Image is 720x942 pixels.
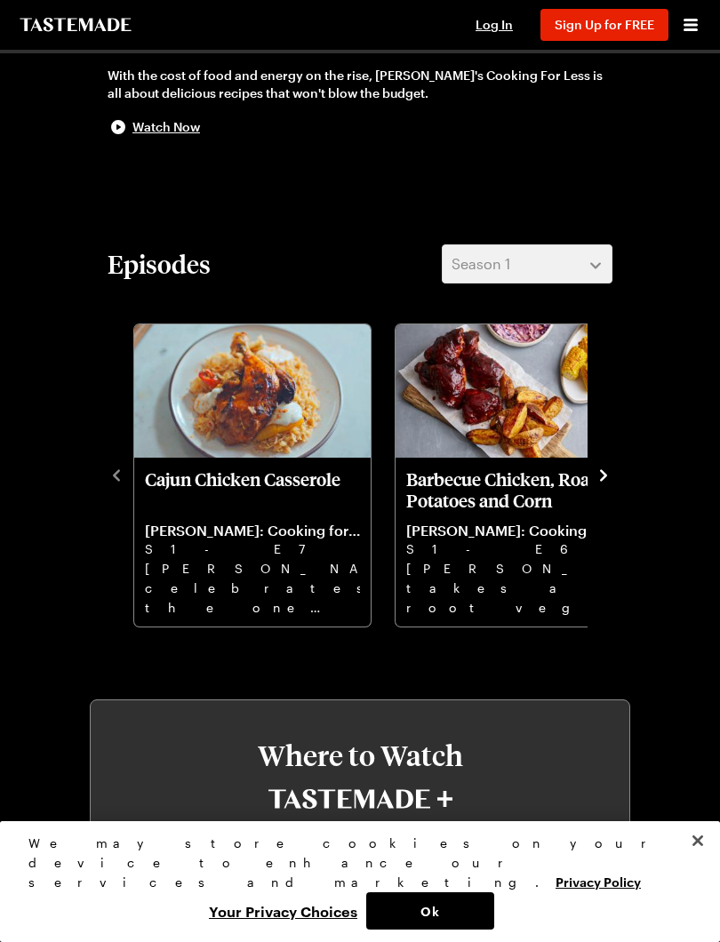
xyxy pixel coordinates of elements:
[366,892,494,930] button: Ok
[108,819,612,841] p: Watch Ad-Free on Any Device, Anytime, Anywhere in 4K
[459,16,530,34] button: Log In
[595,463,612,484] button: navigate to next item
[442,244,612,283] button: Season 1
[145,468,360,616] a: Cajun Chicken Casserole
[679,13,702,36] button: Open menu
[134,324,371,627] div: Cajun Chicken Casserole
[406,468,621,616] a: Barbecue Chicken, Roast Potatoes and Corn
[268,789,452,809] img: Tastemade+
[108,67,612,102] div: With the cost of food and energy on the rise, [PERSON_NAME]'s Cooking For Less is all about delic...
[406,468,621,511] p: Barbecue Chicken, Roast Potatoes and Corn
[476,17,513,32] span: Log In
[452,253,510,275] span: Season 1
[28,834,676,930] div: Privacy
[406,522,621,539] p: [PERSON_NAME]: Cooking for Less
[396,324,632,458] img: Barbecue Chicken, Roast Potatoes and Corn
[396,324,632,627] div: Barbecue Chicken, Roast Potatoes and Corn
[108,248,211,280] h2: Episodes
[132,118,200,136] span: Watch Now
[406,539,621,559] p: S1 - E6
[28,834,676,892] div: We may store cookies on your device to enhance our services and marketing.
[18,18,133,32] a: To Tastemade Home Page
[540,9,668,41] button: Sign Up for FREE
[394,319,655,628] div: 2 / 7
[132,319,394,628] div: 1 / 7
[678,821,717,860] button: Close
[108,463,125,484] button: navigate to previous item
[145,468,360,511] p: Cajun Chicken Casserole
[556,873,641,890] a: More information about your privacy, opens in a new tab
[200,892,366,930] button: Your Privacy Choices
[145,522,360,539] p: [PERSON_NAME]: Cooking for Less
[108,739,612,771] h3: Where to Watch
[145,559,360,616] p: [PERSON_NAME] celebrates the one dish wonder of a casserole with a Cajun chicken tray bake and a ...
[134,324,371,458] img: Cajun Chicken Casserole
[145,539,360,559] p: S1 - E7
[406,559,621,616] p: [PERSON_NAME] takes a root veg to another level and turns things upside down with a pineapple cake.
[555,17,654,32] span: Sign Up for FREE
